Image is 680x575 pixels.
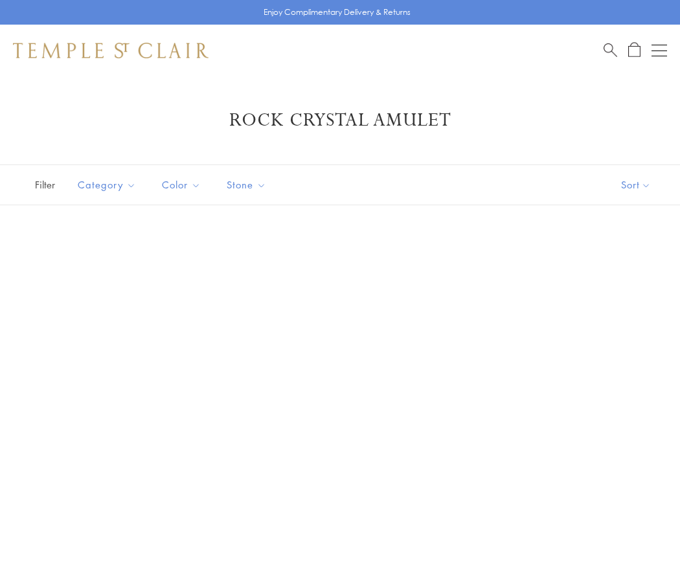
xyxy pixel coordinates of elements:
[68,170,146,199] button: Category
[71,177,146,193] span: Category
[604,42,617,58] a: Search
[592,165,680,205] button: Show sort by
[13,43,209,58] img: Temple St. Clair
[264,6,411,19] p: Enjoy Complimentary Delivery & Returns
[652,43,667,58] button: Open navigation
[217,170,276,199] button: Stone
[32,109,648,132] h1: Rock Crystal Amulet
[628,42,640,58] a: Open Shopping Bag
[220,177,276,193] span: Stone
[155,177,210,193] span: Color
[152,170,210,199] button: Color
